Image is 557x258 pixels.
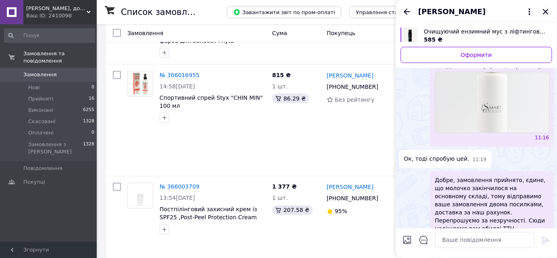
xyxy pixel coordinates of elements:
[535,135,549,142] span: 11:16 08.10.2025
[83,118,94,125] span: 1328
[160,195,195,201] span: 13:54[DATE]
[89,95,94,103] span: 16
[26,12,97,19] div: Ваш ID: 2410098
[402,7,412,17] button: Назад
[335,208,347,215] span: 95%
[28,141,83,155] span: Замовлення з [PERSON_NAME]
[28,84,40,91] span: Нові
[325,81,380,92] div: [PHONE_NUMBER]
[418,235,429,245] button: Відкрити шаблони відповідей
[23,71,57,78] span: Замовлення
[23,50,97,65] span: Замовлення та повідомлення
[349,6,424,18] button: Управління статусами
[4,28,95,43] input: Пошук
[327,183,374,191] a: [PERSON_NAME]
[160,94,263,109] a: Спортивний спрей Styx "CHIN MIN" 100 мл
[28,129,54,136] span: Оплачені
[272,83,288,90] span: 1 шт.
[327,30,355,36] span: Покупець
[404,155,469,164] span: Ок, тоді спробую цей.
[272,195,288,201] span: 1 шт.
[418,6,534,17] button: [PERSON_NAME]
[127,30,163,36] span: Замовлення
[83,107,94,114] span: 6255
[403,27,418,42] img: 6683670646_w640_h640_ochischayuschij-enzimnyj-muss.jpg
[272,184,297,190] span: 1 377 ₴
[424,27,546,36] span: Очищуючий ензимний мус з ліфтинговим ефектом Cleansing Mousse with Lifting Effect BIOLAB Estetic,...
[272,72,291,78] span: 815 ₴
[233,8,335,16] span: Завантажити звіт по пром-оплаті
[28,118,56,125] span: Скасовані
[26,5,87,12] span: Лікувальна, доглядова та професійна косметика
[272,94,309,103] div: 86.29 ₴
[127,183,153,209] a: Фото товару
[356,9,418,15] span: Управління статусами
[160,184,200,190] a: № 366003709
[335,96,375,103] span: Без рейтингу
[325,193,380,204] div: [PHONE_NUMBER]
[127,71,153,97] a: Фото товару
[121,7,203,17] h1: Список замовлень
[128,183,153,208] img: Фото товару
[23,178,45,186] span: Покупці
[160,83,195,90] span: 14:58[DATE]
[435,72,550,133] img: Smart4Derma Aquagen Розкішне м ...
[227,6,341,18] button: Завантажити звіт по пром-оплаті
[28,95,53,103] span: Прийняті
[91,129,94,136] span: 0
[28,107,53,114] span: Виконані
[401,27,552,44] a: Переглянути товар
[160,206,257,229] a: Постпілінговий захисний крем із SPF25 ,Post-Peel Protection Cream with S 50 мл Demax
[272,30,287,36] span: Cума
[327,71,374,80] a: [PERSON_NAME]
[435,176,549,233] span: Добре, замовлення прийнято, єдине, що молочко закінчилося на основному складі, тому відправимо ва...
[160,72,200,78] a: № 366016955
[23,165,62,172] span: Повідомлення
[401,47,552,63] a: Оформити
[472,157,486,164] span: 11:19 08.10.2025
[424,36,443,43] span: 585 ₴
[418,6,486,17] span: [PERSON_NAME]
[83,141,94,155] span: 1328
[272,206,312,215] div: 207.58 ₴
[541,7,551,17] button: Закрити
[91,84,94,91] span: 0
[128,71,153,96] img: Фото товару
